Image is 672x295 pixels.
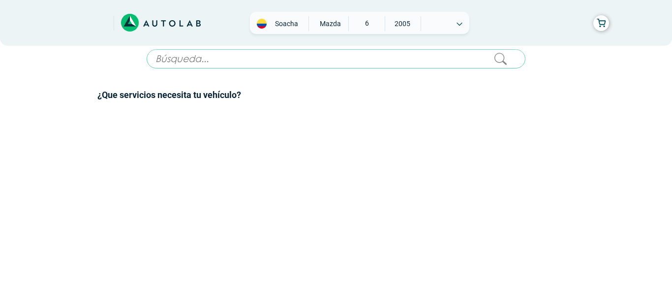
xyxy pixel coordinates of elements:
[349,16,384,30] span: 6
[269,19,304,29] span: Soacha
[97,89,575,101] h2: ¿Que servicios necesita tu vehículo?
[147,49,525,68] input: Búsqueda...
[257,19,267,29] img: Flag of COLOMBIA
[385,16,420,31] span: 2005
[313,16,348,31] span: MAZDA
